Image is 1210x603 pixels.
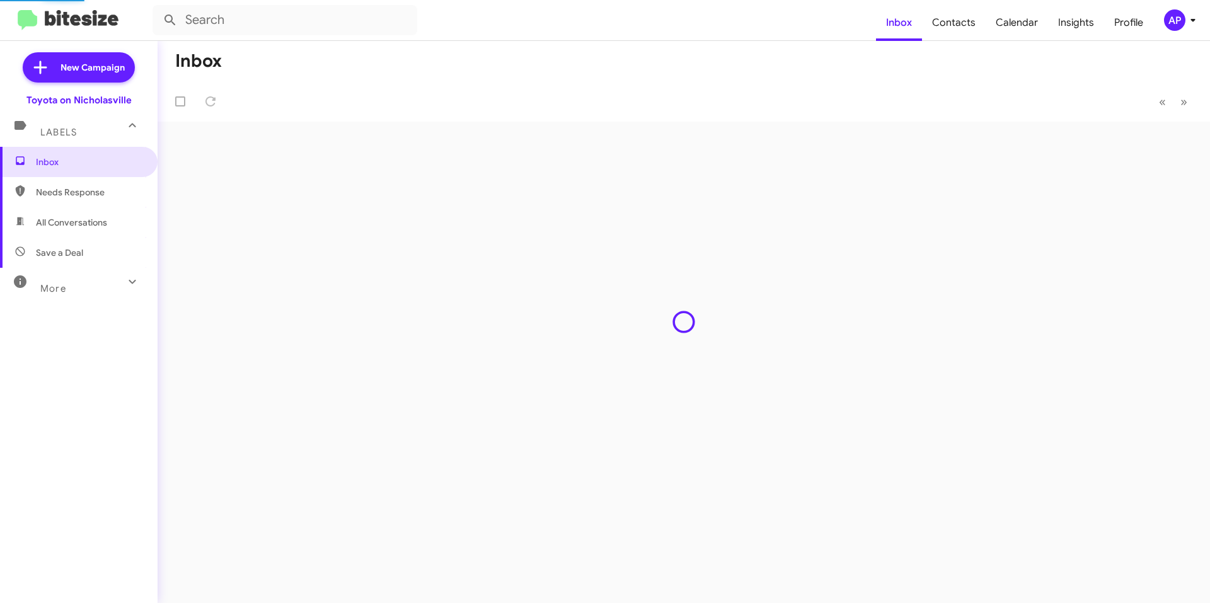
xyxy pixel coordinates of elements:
button: Previous [1151,89,1173,115]
div: AP [1164,9,1185,31]
span: Save a Deal [36,246,83,259]
a: Profile [1104,4,1153,41]
nav: Page navigation example [1152,89,1195,115]
span: Inbox [36,156,143,168]
div: Toyota on Nicholasville [26,94,132,106]
span: New Campaign [60,61,125,74]
a: Inbox [876,4,922,41]
h1: Inbox [175,51,222,71]
button: Next [1173,89,1195,115]
input: Search [153,5,417,35]
span: All Conversations [36,216,107,229]
button: AP [1153,9,1196,31]
span: » [1180,94,1187,110]
span: Needs Response [36,186,143,198]
span: More [40,283,66,294]
a: Insights [1048,4,1104,41]
a: Contacts [922,4,986,41]
span: « [1159,94,1166,110]
span: Labels [40,127,77,138]
a: Calendar [986,4,1048,41]
a: New Campaign [23,52,135,83]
